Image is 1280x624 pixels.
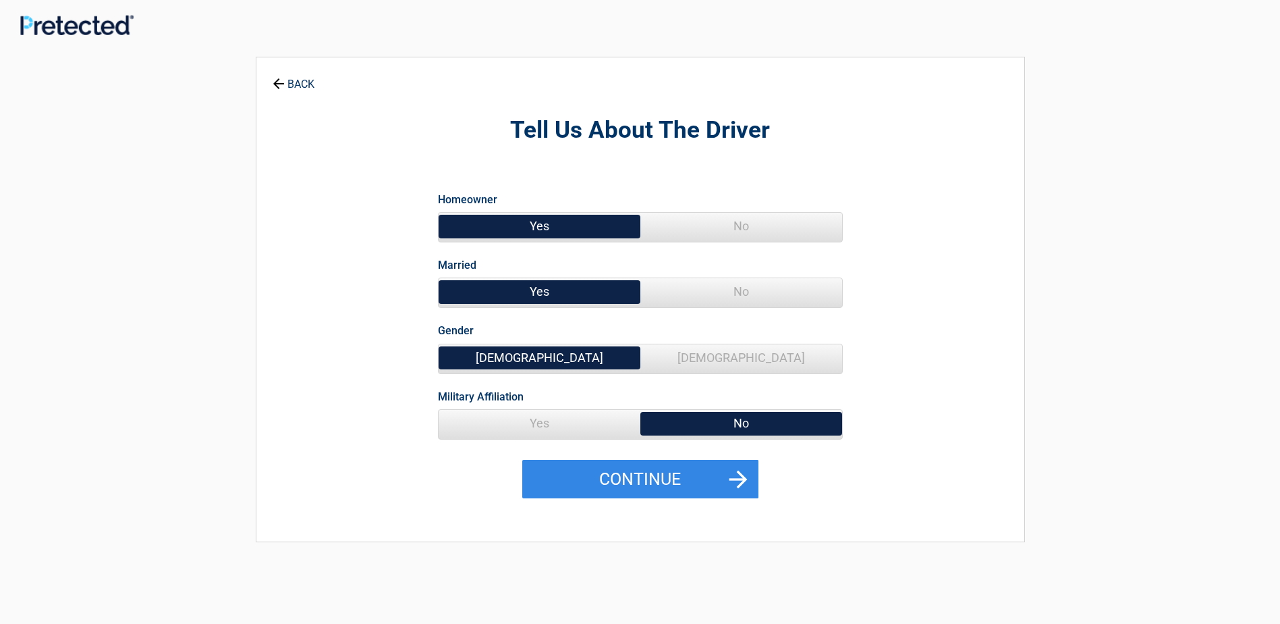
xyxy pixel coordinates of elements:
span: [DEMOGRAPHIC_DATA] [640,344,842,371]
button: Continue [522,460,758,499]
span: Yes [439,278,640,305]
span: No [640,410,842,437]
span: No [640,278,842,305]
span: Yes [439,410,640,437]
img: Main Logo [20,15,134,35]
h2: Tell Us About The Driver [331,115,950,147]
span: [DEMOGRAPHIC_DATA] [439,344,640,371]
label: Homeowner [438,190,497,209]
label: Gender [438,321,474,340]
label: Military Affiliation [438,388,524,406]
a: BACK [270,66,317,90]
span: No [640,213,842,240]
label: Married [438,256,476,274]
span: Yes [439,213,640,240]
